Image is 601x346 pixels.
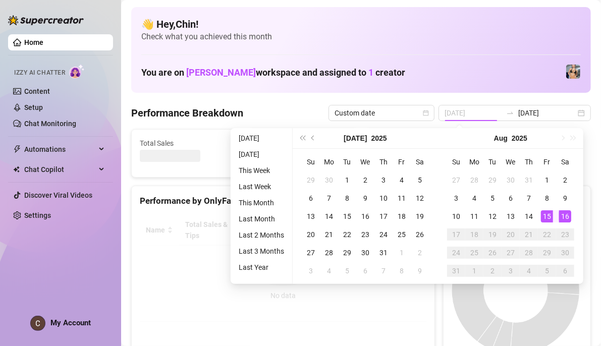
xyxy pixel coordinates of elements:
td: 2025-08-19 [483,225,502,244]
td: 2025-08-22 [538,225,556,244]
td: 2025-07-06 [302,189,320,207]
td: 2025-08-08 [538,189,556,207]
input: Start date [445,107,502,119]
button: Previous month (PageUp) [308,128,319,148]
a: Content [24,87,50,95]
td: 2025-07-17 [374,207,393,225]
td: 2025-08-31 [447,262,465,280]
td: 2025-08-29 [538,244,556,262]
div: 2 [559,174,571,186]
div: 5 [341,265,353,277]
div: 5 [486,192,499,204]
td: 2025-07-27 [302,244,320,262]
th: Mo [320,153,338,171]
td: 2025-07-20 [302,225,320,244]
span: thunderbolt [13,145,21,153]
div: 10 [450,210,462,222]
th: Th [374,153,393,171]
div: 2 [486,265,499,277]
div: 11 [396,192,408,204]
li: Last 2 Months [235,229,288,241]
div: 25 [396,228,408,241]
div: 14 [323,210,335,222]
td: 2025-08-28 [520,244,538,262]
div: 3 [450,192,462,204]
div: 27 [450,174,462,186]
div: 1 [468,265,480,277]
div: 6 [359,265,371,277]
td: 2025-07-16 [356,207,374,225]
div: 2 [414,247,426,259]
th: We [356,153,374,171]
div: 31 [523,174,535,186]
button: Choose a year [371,128,387,148]
td: 2025-07-12 [411,189,429,207]
div: 20 [505,228,517,241]
td: 2025-09-02 [483,262,502,280]
li: Last Month [235,213,288,225]
td: 2025-09-01 [465,262,483,280]
div: 29 [341,247,353,259]
td: 2025-07-28 [320,244,338,262]
td: 2025-07-22 [338,225,356,244]
td: 2025-07-07 [320,189,338,207]
th: Sa [411,153,429,171]
td: 2025-08-03 [302,262,320,280]
div: 17 [450,228,462,241]
div: 12 [486,210,499,222]
li: Last Year [235,261,288,273]
td: 2025-08-09 [556,189,574,207]
div: 6 [305,192,317,204]
div: 4 [468,192,480,204]
td: 2025-06-30 [320,171,338,189]
span: Chat Copilot [24,161,96,178]
th: Th [520,153,538,171]
span: Total Sales [140,138,232,149]
span: swap-right [506,109,514,117]
button: Choose a month [494,128,508,148]
span: Izzy AI Chatter [14,68,65,78]
div: 20 [305,228,317,241]
div: 18 [396,210,408,222]
td: 2025-08-15 [538,207,556,225]
span: Check what you achieved this month [141,31,581,42]
td: 2025-07-03 [374,171,393,189]
th: We [502,153,520,171]
input: End date [518,107,576,119]
div: 8 [396,265,408,277]
div: 1 [541,174,553,186]
div: 26 [414,228,426,241]
div: 25 [468,247,480,259]
td: 2025-08-06 [502,189,520,207]
td: 2025-07-05 [411,171,429,189]
div: 27 [305,247,317,259]
td: 2025-07-09 [356,189,374,207]
td: 2025-07-14 [320,207,338,225]
span: Automations [24,141,96,157]
td: 2025-08-30 [556,244,574,262]
div: 30 [359,247,371,259]
a: Discover Viral Videos [24,191,92,199]
div: 30 [505,174,517,186]
td: 2025-08-01 [538,171,556,189]
td: 2025-07-18 [393,207,411,225]
div: 2 [359,174,371,186]
div: 29 [541,247,553,259]
td: 2025-08-03 [447,189,465,207]
div: 27 [505,247,517,259]
div: 15 [341,210,353,222]
li: Last Week [235,181,288,193]
td: 2025-08-23 [556,225,574,244]
td: 2025-07-21 [320,225,338,244]
td: 2025-08-14 [520,207,538,225]
div: 13 [305,210,317,222]
img: logo-BBDzfeDw.svg [8,15,84,25]
div: 14 [523,210,535,222]
div: 3 [305,265,317,277]
a: Settings [24,211,51,219]
div: 31 [450,265,462,277]
div: 9 [414,265,426,277]
td: 2025-07-25 [393,225,411,244]
td: 2025-08-07 [520,189,538,207]
th: Su [447,153,465,171]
